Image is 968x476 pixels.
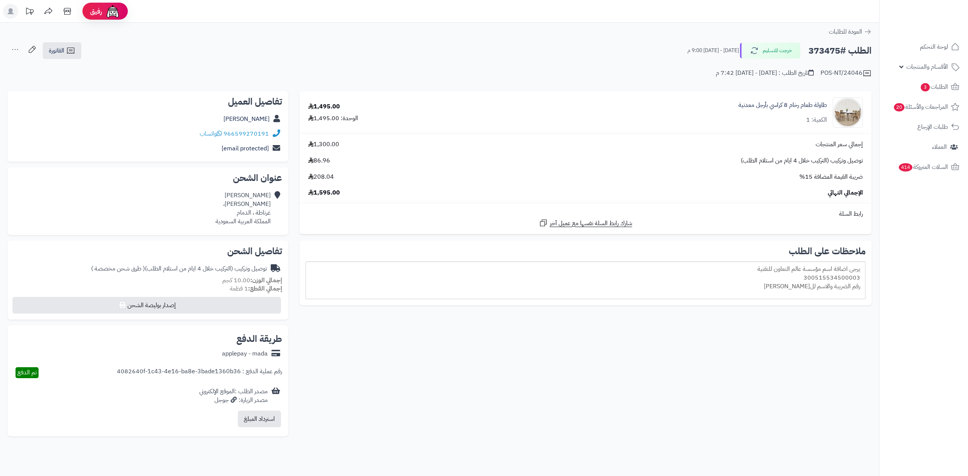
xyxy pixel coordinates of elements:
[306,247,866,256] h2: ملاحظات على الطلب
[539,218,632,228] a: شارك رابط السلة نفسها مع عميل آخر
[308,102,340,111] div: 1,495.00
[740,43,800,59] button: خرجت للتسليم
[223,129,269,138] a: 966599270191
[302,210,869,218] div: رابط السلة
[222,276,282,285] small: 10.00 كجم
[223,114,270,124] a: [PERSON_NAME]
[884,158,963,176] a: السلات المتروكة414
[920,42,948,52] span: لوحة التحكم
[806,116,827,124] div: الكمية: 1
[550,219,632,228] span: شارك رابط السلة نفسها مع عميل آخر
[808,43,872,59] h2: الطلب #373475
[932,142,947,152] span: العملاء
[884,98,963,116] a: المراجعات والأسئلة20
[230,284,282,293] small: 1 قطعة
[906,62,948,72] span: الأقسام والمنتجات
[899,163,912,172] span: 414
[894,103,904,111] span: 20
[105,4,120,19] img: ai-face.png
[829,27,872,36] a: العودة للطلبات
[91,264,267,273] div: توصيل وتركيب (التركيب خلال 4 ايام من استلام الطلب)
[222,349,268,358] div: applepay - mada
[238,411,281,427] button: استرداد المبلغ
[898,162,948,172] span: السلات المتروكة
[829,27,862,36] span: العودة للطلبات
[14,247,282,256] h2: تفاصيل الشحن
[91,264,145,273] span: ( طرق شحن مخصصة )
[884,118,963,136] a: طلبات الإرجاع
[884,78,963,96] a: الطلبات3
[920,82,948,92] span: الطلبات
[833,97,863,128] img: 1752664082-1-90x90.jpg
[308,156,330,165] span: 86.96
[306,261,866,299] div: يرجى اضافة اسم مؤسسة عالم التعاون للتقنية 300515534500003 رقم الضريبة والاسم لل[PERSON_NAME]
[199,387,268,405] div: مصدر الطلب :الموقع الإلكتروني
[199,396,268,405] div: مصدر الزيارة: جوجل
[14,173,282,182] h2: عنوان الشحن
[308,173,334,181] span: 208.04
[821,69,872,78] div: POS-NT/24046
[14,97,282,106] h2: تفاصيل العميل
[687,47,739,54] small: [DATE] - [DATE] 9:00 م
[741,156,863,165] span: توصيل وتركيب (التركيب خلال 4 ايام من استلام الطلب)
[117,367,282,378] div: رقم عملية الدفع : 4082640f-1c43-4e16-ba8e-3bade1360b36
[308,140,339,149] span: 1,300.00
[716,69,814,77] div: تاريخ الطلب : [DATE] - [DATE] 7:42 م
[216,191,271,226] div: [PERSON_NAME] [PERSON_NAME]، غرناطة ، الدمام المملكة العربية السعودية
[308,114,358,123] div: الوحدة: 1,495.00
[20,4,39,21] a: تحديثات المنصة
[43,42,81,59] a: الفاتورة
[893,102,948,112] span: المراجعات والأسئلة
[250,276,282,285] strong: إجمالي الوزن:
[828,189,863,197] span: الإجمالي النهائي
[884,138,963,156] a: العملاء
[49,46,64,55] span: الفاتورة
[17,368,37,377] span: تم الدفع
[200,129,222,138] a: واتساب
[308,189,340,197] span: 1,595.00
[12,297,281,314] button: إصدار بوليصة الشحن
[921,83,930,91] span: 3
[799,173,863,181] span: ضريبة القيمة المضافة 15%
[917,122,948,132] span: طلبات الإرجاع
[248,284,282,293] strong: إجمالي القطع:
[222,144,269,153] a: [email protected]
[738,101,827,110] a: طاولة طعام رخام 8 كراسي بأرجل معدنية
[816,140,863,149] span: إجمالي سعر المنتجات
[90,7,102,16] span: رفيق
[236,334,282,343] h2: طريقة الدفع
[884,38,963,56] a: لوحة التحكم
